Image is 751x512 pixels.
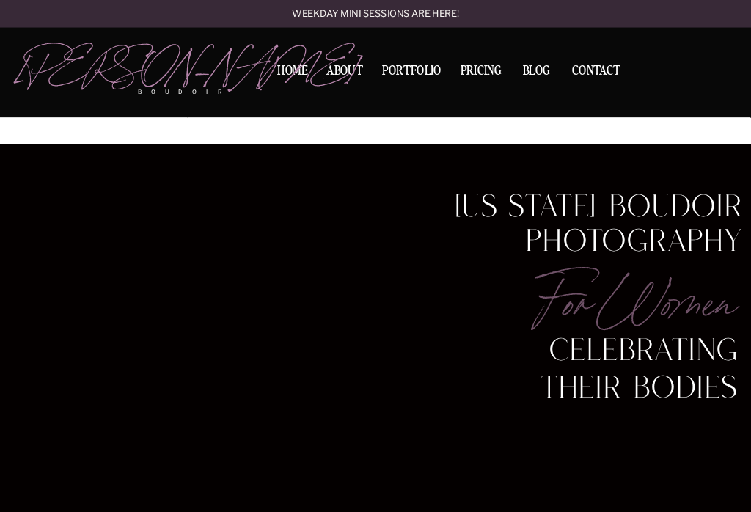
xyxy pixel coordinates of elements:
[463,259,735,331] p: for women
[258,10,492,21] a: Weekday mini sessions are here!
[567,65,626,78] a: Contact
[457,65,505,82] a: Pricing
[138,87,242,96] p: boudoir
[378,65,445,82] a: Portfolio
[17,45,241,82] a: [PERSON_NAME]
[517,65,556,76] a: BLOG
[498,335,739,364] p: celebrating their bodies
[323,65,366,82] a: About
[447,193,743,255] h1: [US_STATE] boudoir photography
